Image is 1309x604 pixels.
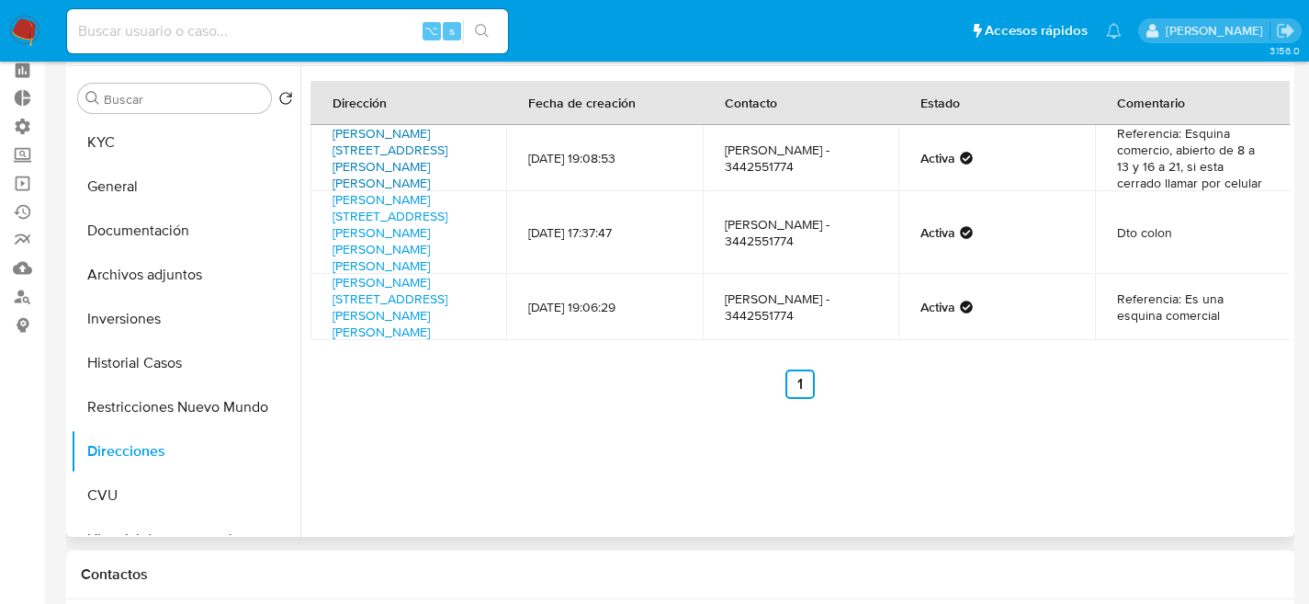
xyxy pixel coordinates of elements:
td: [PERSON_NAME] - 3442551774 [703,274,898,340]
input: Buscar usuario o caso... [67,19,508,43]
td: [PERSON_NAME] - 3442551774 [703,191,898,274]
button: KYC [71,120,300,165]
button: Direcciones [71,429,300,473]
th: Contacto [703,81,898,125]
th: Comentario [1095,81,1291,125]
input: Buscar [104,91,264,108]
td: Referencia: Es una esquina comercial [1095,274,1291,340]
button: Inversiones [71,297,300,341]
button: Documentación [71,209,300,253]
th: Dirección [310,81,506,125]
td: [DATE] 17:37:47 [506,191,702,274]
span: Accesos rápidos [985,21,1088,40]
a: Notificaciones [1106,23,1122,39]
th: Estado [898,81,1094,125]
a: [PERSON_NAME] [STREET_ADDRESS][PERSON_NAME][PERSON_NAME] [333,273,447,341]
a: Ir a la página 1 [785,370,815,399]
button: Historial de conversaciones [71,518,300,562]
strong: Activa [920,299,955,315]
td: [DATE] 19:06:29 [506,274,702,340]
button: search-icon [463,18,501,44]
button: General [71,165,300,209]
td: Referencia: Esquina comercio, abierto de 8 a 13 y 16 a 21, si esta cerrado llamar por celular [1095,125,1291,191]
button: Buscar [85,91,100,106]
span: 3.156.0 [1270,43,1300,58]
a: Salir [1276,21,1295,40]
button: Volver al orden por defecto [278,91,293,111]
button: Restricciones Nuevo Mundo [71,385,300,429]
td: [PERSON_NAME] - 3442551774 [703,125,898,191]
button: Historial Casos [71,341,300,385]
th: Fecha de creación [506,81,702,125]
button: CVU [71,473,300,518]
button: Archivos adjuntos [71,253,300,297]
a: [PERSON_NAME] [STREET_ADDRESS][PERSON_NAME][PERSON_NAME][PERSON_NAME] [333,190,447,275]
a: [PERSON_NAME][STREET_ADDRESS][PERSON_NAME][PERSON_NAME] [333,124,447,192]
td: Dto colon [1095,191,1291,274]
span: s [449,22,455,40]
h1: Contactos [81,565,1280,584]
p: facundo.marin@mercadolibre.com [1166,22,1270,40]
td: [DATE] 19:08:53 [506,125,702,191]
nav: Paginación [310,370,1290,399]
strong: Activa [920,150,955,166]
span: ⌥ [424,22,438,40]
strong: Activa [920,224,955,241]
